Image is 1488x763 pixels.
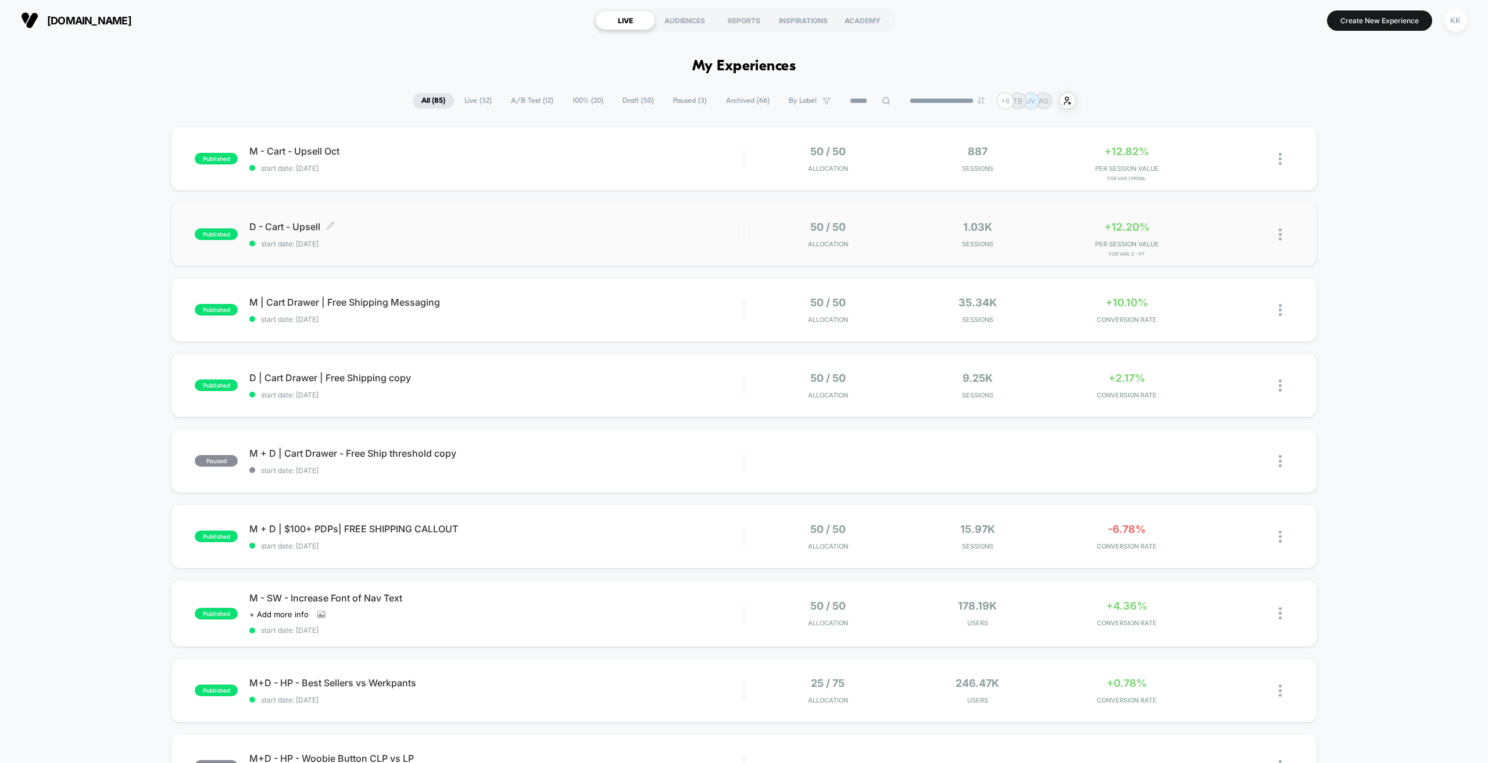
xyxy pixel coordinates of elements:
span: M - Cart - Upsell Oct [249,145,743,157]
span: D | Cart Drawer | Free Shipping copy [249,372,743,384]
h1: My Experiences [692,58,796,75]
button: [DOMAIN_NAME] [17,11,135,30]
span: 50 / 50 [810,145,846,157]
span: +4.36% [1106,600,1147,612]
div: AUDIENCES [655,11,714,30]
span: M + D | Cart Drawer - Free Ship threshold copy [249,447,743,459]
span: for Var. 2 - PT [1055,251,1199,257]
span: +0.78% [1107,677,1147,689]
button: Create New Experience [1327,10,1432,31]
span: Allocation [808,619,848,627]
span: CONVERSION RATE [1055,696,1199,704]
span: CONVERSION RATE [1055,542,1199,550]
span: Live ( 32 ) [456,93,500,109]
span: Sessions [906,164,1049,173]
img: close [1279,228,1282,241]
span: 1.03k [963,221,992,233]
span: CONVERSION RATE [1055,316,1199,324]
span: 246.47k [956,677,999,689]
img: close [1279,304,1282,316]
span: All ( 85 ) [413,93,454,109]
span: 178.19k [958,600,997,612]
span: 50 / 50 [810,296,846,309]
div: ACADEMY [833,11,892,30]
img: close [1279,379,1282,392]
img: close [1279,685,1282,697]
span: +10.10% [1106,296,1148,309]
span: 50 / 50 [810,372,846,384]
p: AG [1039,96,1049,105]
span: CONVERSION RATE [1055,391,1199,399]
div: + 6 [997,92,1014,109]
p: TB [1013,96,1022,105]
span: Paused ( 3 ) [664,93,716,109]
span: paused [195,455,238,467]
span: 15.97k [960,523,995,535]
img: close [1279,153,1282,165]
span: D - Cart - Upsell [249,221,743,232]
span: M - SW - Increase Font of Nav Text [249,592,743,604]
img: close [1279,607,1282,619]
span: Draft ( 50 ) [614,93,663,109]
span: A/B Test ( 12 ) [502,93,562,109]
span: start date: [DATE] [249,391,743,399]
span: Sessions [906,316,1049,324]
span: Sessions [906,240,1049,248]
span: Allocation [808,240,848,248]
span: 50 / 50 [810,221,846,233]
img: close [1279,455,1282,467]
span: [DOMAIN_NAME] [47,15,131,27]
span: 50 / 50 [810,523,846,535]
img: end [978,97,985,104]
p: JV [1026,96,1035,105]
span: +2.17% [1108,372,1145,384]
span: Allocation [808,696,848,704]
div: KK [1444,9,1467,32]
span: M | Cart Drawer | Free Shipping Messaging [249,296,743,308]
span: start date: [DATE] [249,239,743,248]
img: Visually logo [21,12,38,29]
span: Users [906,619,1049,627]
span: PER SESSION VALUE [1055,240,1199,248]
button: KK [1441,9,1471,33]
span: Sessions [906,391,1049,399]
span: +12.82% [1104,145,1149,157]
span: Allocation [808,316,848,324]
span: start date: [DATE] [249,696,743,704]
span: start date: [DATE] [249,164,743,173]
img: close [1279,531,1282,543]
span: Allocation [808,164,848,173]
span: CONVERSION RATE [1055,619,1199,627]
span: published [195,379,238,391]
span: Sessions [906,542,1049,550]
span: start date: [DATE] [249,315,743,324]
span: Archived ( 66 ) [717,93,778,109]
div: INSPIRATIONS [774,11,833,30]
span: 887 [968,145,988,157]
span: + Add more info [249,610,309,619]
span: By Label [789,96,817,105]
span: published [195,153,238,164]
span: published [195,685,238,696]
span: M+D - HP - Best Sellers vs Werkpants [249,677,743,689]
span: M + D | $100+ PDPs| FREE SHIPPING CALLOUT [249,523,743,535]
div: REPORTS [714,11,774,30]
span: Allocation [808,542,848,550]
span: 9.25k [963,372,993,384]
span: 100% ( 20 ) [564,93,612,109]
span: 25 / 75 [811,677,845,689]
span: 35.34k [958,296,997,309]
span: published [195,228,238,240]
span: PER SESSION VALUE [1055,164,1199,173]
span: start date: [DATE] [249,626,743,635]
div: LIVE [596,11,655,30]
span: start date: [DATE] [249,542,743,550]
span: 50 / 50 [810,600,846,612]
span: for Var 1 Prsnl [1055,175,1199,181]
span: -6.78% [1108,523,1146,535]
span: Allocation [808,391,848,399]
span: published [195,608,238,619]
span: start date: [DATE] [249,466,743,475]
span: Users [906,696,1049,704]
span: +12.20% [1104,221,1150,233]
